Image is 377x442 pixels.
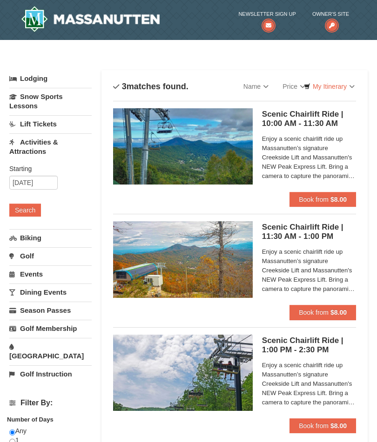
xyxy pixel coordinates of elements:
[9,265,92,283] a: Events
[21,6,160,32] a: Massanutten Resort
[330,309,347,316] strong: $8.00
[9,133,92,160] a: Activities & Attractions
[9,399,92,407] h4: Filter By:
[9,204,41,217] button: Search
[289,192,356,207] button: Book from $8.00
[9,164,85,173] label: Starting
[9,247,92,264] a: Golf
[276,77,312,96] a: Price
[9,70,92,87] a: Lodging
[330,196,347,203] strong: $8.00
[9,88,92,114] a: Snow Sports Lessons
[312,9,349,28] a: Owner's Site
[113,221,253,297] img: 24896431-13-a88f1aaf.jpg
[7,416,54,423] strong: Number of Days
[262,247,356,294] span: Enjoy a scenic chairlift ride up Massanutten’s signature Creekside Lift and Massanutten's NEW Pea...
[21,6,160,32] img: Massanutten Resort Logo
[236,77,276,96] a: Name
[262,361,356,407] span: Enjoy a scenic chairlift ride up Massanutten’s signature Creekside Lift and Massanutten's NEW Pea...
[289,418,356,433] button: Book from $8.00
[9,320,92,337] a: Golf Membership
[9,365,92,383] a: Golf Instruction
[238,9,296,19] span: Newsletter Sign Up
[262,134,356,181] span: Enjoy a scenic chairlift ride up Massanutten’s signature Creekside Lift and Massanutten's NEW Pea...
[113,108,253,185] img: 24896431-1-a2e2611b.jpg
[298,79,361,93] a: My Itinerary
[113,335,253,411] img: 24896431-9-664d1467.jpg
[289,305,356,320] button: Book from $8.00
[9,229,92,246] a: Biking
[262,336,356,355] h5: Scenic Chairlift Ride | 1:00 PM - 2:30 PM
[299,196,329,203] span: Book from
[9,338,92,364] a: [GEOGRAPHIC_DATA]
[330,422,347,429] strong: $8.00
[238,9,296,28] a: Newsletter Sign Up
[312,9,349,19] span: Owner's Site
[262,110,356,128] h5: Scenic Chairlift Ride | 10:00 AM - 11:30 AM
[9,115,92,132] a: Lift Tickets
[299,309,329,316] span: Book from
[9,302,92,319] a: Season Passes
[299,422,329,429] span: Book from
[262,223,356,241] h5: Scenic Chairlift Ride | 11:30 AM - 1:00 PM
[9,284,92,301] a: Dining Events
